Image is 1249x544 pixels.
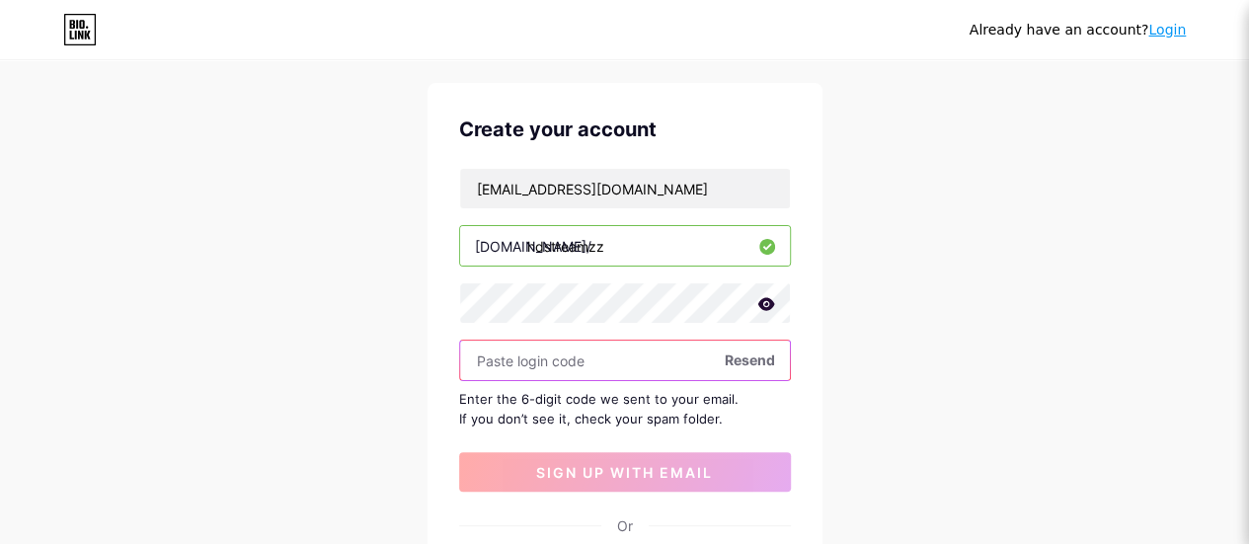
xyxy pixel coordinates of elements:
[459,452,791,492] button: sign up with email
[475,236,591,257] div: [DOMAIN_NAME]/
[460,226,790,266] input: username
[1148,22,1186,38] a: Login
[725,350,775,370] span: Resend
[460,169,790,208] input: Email
[970,20,1186,40] div: Already have an account?
[459,115,791,144] div: Create your account
[617,515,633,536] div: Or
[459,389,791,428] div: Enter the 6-digit code we sent to your email. If you don’t see it, check your spam folder.
[536,464,713,481] span: sign up with email
[460,341,790,380] input: Paste login code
